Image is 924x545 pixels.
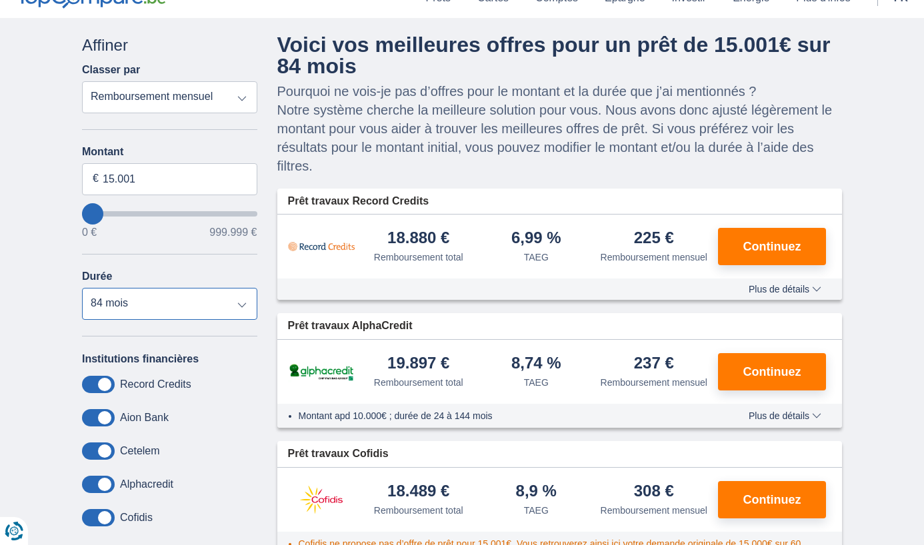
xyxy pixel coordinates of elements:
[601,376,707,389] div: Remboursement mensuel
[120,512,153,524] label: Cofidis
[120,412,169,424] label: Aion Bank
[511,230,561,248] div: 6,99 %
[524,504,549,517] div: TAEG
[743,366,801,378] span: Continuez
[93,171,99,187] span: €
[288,483,355,516] img: pret personnel Cofidis
[288,318,413,334] span: Prêt travaux AlphaCredit
[374,504,463,517] div: Remboursement total
[277,82,843,175] p: Pourquoi ne vois-je pas d’offres pour le montant et la durée que j’ai mentionnés ? Notre système ...
[387,483,449,501] div: 18.489 €
[718,228,826,265] button: Continuez
[82,211,257,217] input: wantToBorrow
[718,481,826,518] button: Continuez
[374,251,463,264] div: Remboursement total
[749,411,821,420] span: Plus de détails
[387,230,449,248] div: 18.880 €
[82,146,257,158] label: Montant
[739,410,831,421] button: Plus de détails
[120,378,191,390] label: Record Credits
[524,376,549,389] div: TAEG
[82,353,199,365] label: Institutions financières
[743,494,801,506] span: Continuez
[511,355,561,373] div: 8,74 %
[120,478,173,490] label: Alphacredit
[288,362,355,382] img: pret personnel AlphaCredit
[82,64,140,76] label: Classer par
[288,230,355,263] img: pret personnel Record Credits
[516,483,557,501] div: 8,9 %
[387,355,449,373] div: 19.897 €
[743,241,801,253] span: Continuez
[82,34,257,57] div: Affiner
[288,194,429,209] span: Prêt travaux Record Credits
[277,34,843,77] h4: Voici vos meilleures offres pour un prêt de 15.001€ sur 84 mois
[82,227,97,238] span: 0 €
[82,271,112,282] label: Durée
[120,445,160,457] label: Cetelem
[299,409,710,422] li: Montant apd 10.000€ ; durée de 24 à 144 mois
[601,504,707,517] div: Remboursement mensuel
[601,251,707,264] div: Remboursement mensuel
[634,230,674,248] div: 225 €
[209,227,257,238] span: 999.999 €
[634,355,674,373] div: 237 €
[739,284,831,294] button: Plus de détails
[288,446,389,462] span: Prêt travaux Cofidis
[749,284,821,294] span: Plus de détails
[524,251,549,264] div: TAEG
[718,353,826,390] button: Continuez
[634,483,674,501] div: 308 €
[374,376,463,389] div: Remboursement total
